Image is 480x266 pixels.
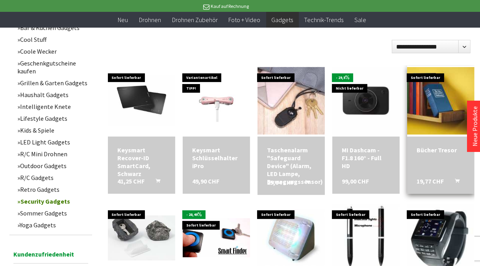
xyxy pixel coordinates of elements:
a: Retro Gadgets [13,184,92,195]
span: 41,25 CHF [117,177,145,185]
span: 49,90 CHF [192,177,219,185]
span: 25,04 CHF [267,178,294,186]
a: Bücher Tresor 19,77 CHF In den Warenkorb [417,146,465,154]
a: Neue Produkte [471,106,479,146]
span: Kundenzufriedenheit [13,249,88,264]
a: Kids & Spiele [13,124,92,136]
a: Grillen & Garten Gadgets [13,77,92,89]
a: Gadgets [266,12,299,28]
div: Keysmart Recover-ID SmartCard, Schwarz [117,146,166,178]
a: R/C Mini Drohnen [13,148,92,160]
a: LED Light Gadgets [13,136,92,148]
a: Taschenalarm "Safeguard Device" (Alarm, LED Lampe, Bewegungssensor) 25,04 CHF In den Warenkorb [267,146,315,185]
img: MI Dashcam - F1.8 160° - Full HD [332,67,400,135]
a: Yoga Gadgets [13,219,92,231]
button: In den Warenkorb [296,178,315,189]
img: Taschenalarm "Safeguard Device" (Alarm, LED Lampe, Bewegungssensor) [258,67,325,135]
button: In den Warenkorb [146,177,165,187]
span: Sale [355,16,367,24]
a: Coole Wecker [13,45,92,57]
div: Keysmart Schlüsselhalter iPro [192,146,241,170]
a: Keysmart Schlüsselhalter iPro 49,90 CHF [192,146,241,170]
span: Gadgets [272,16,293,24]
img: Keysmart Recover-ID SmartCard, Schwarz [108,76,175,126]
span: Foto + Video [229,16,261,24]
a: Technik-Trends [299,12,349,28]
a: Cool Stuff [13,34,92,45]
a: Lifestyle Gadgets [13,112,92,124]
img: Keysmart Schlüsselhalter iPro [183,80,250,122]
img: Key Rock - Schlüsselversteck [108,215,175,260]
div: Bücher Tresor [417,146,465,154]
a: MI Dashcam - F1.8 160° - Full HD 99,00 CHF [342,146,390,170]
span: Drohnen [139,16,161,24]
img: Smart Finder [183,218,250,258]
button: In den Warenkorb [445,177,464,187]
a: R/C Gadgets [13,172,92,184]
a: Haushalt Gadgets [13,89,92,101]
span: 99,00 CHF [342,177,369,185]
a: Security Gadgets [13,195,92,207]
a: Intelligente Knete [13,101,92,112]
span: Drohnen Zubehör [172,16,218,24]
span: Technik-Trends [304,16,344,24]
a: Drohnen [133,12,167,28]
a: Neu [112,12,133,28]
a: Foto + Video [223,12,266,28]
img: Bücher Tresor [407,67,474,135]
a: Drohnen Zubehör [167,12,223,28]
a: Geschenkgutscheine kaufen [13,57,92,77]
div: Taschenalarm "Safeguard Device" (Alarm, LED Lampe, Bewegungssensor) [267,146,315,185]
a: Outdoor Gadgets [13,160,92,172]
div: MI Dashcam - F1.8 160° - Full HD [342,146,390,170]
a: Sommer Gadgets [13,207,92,219]
a: Sale [349,12,372,28]
span: 19,77 CHF [417,177,444,185]
span: Neu [118,16,128,24]
a: Keysmart Recover-ID SmartCard, Schwarz 41,25 CHF In den Warenkorb [117,146,166,178]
